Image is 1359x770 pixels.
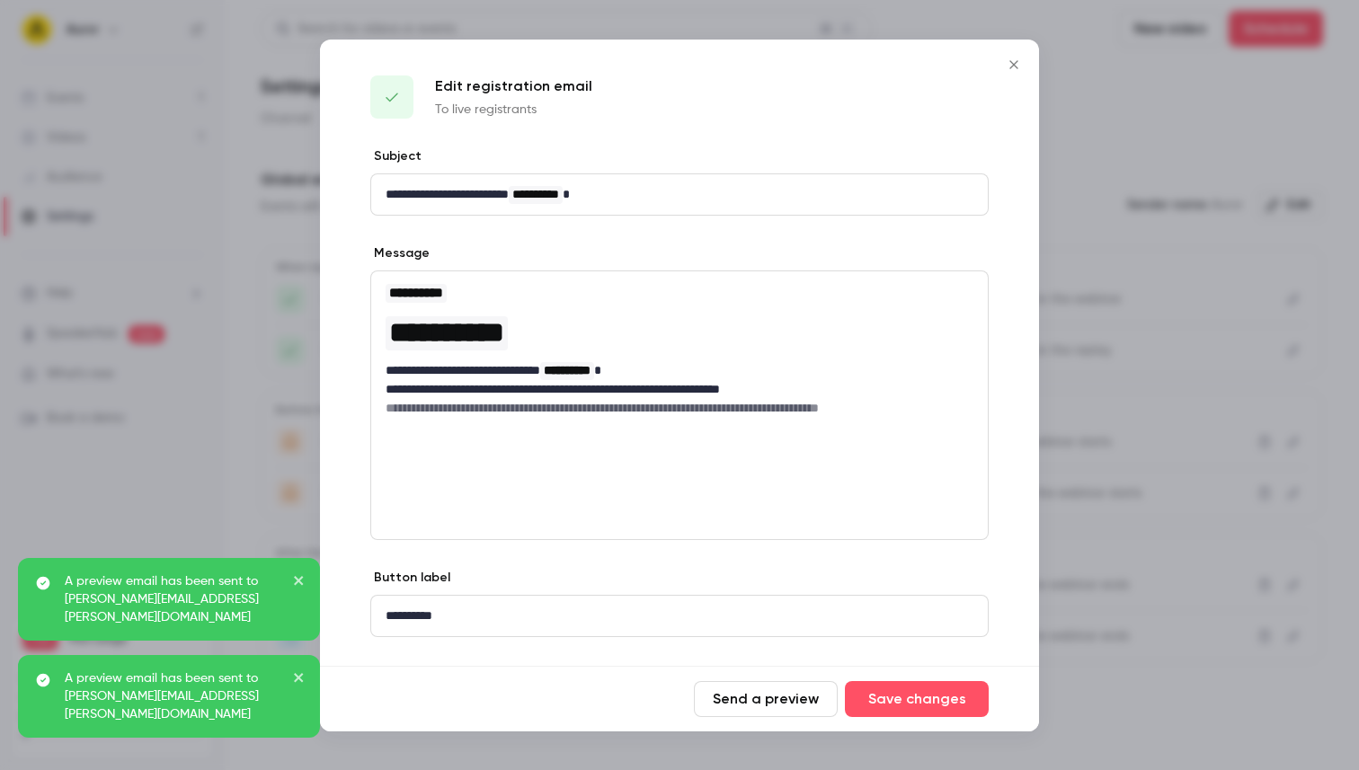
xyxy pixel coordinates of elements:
[65,669,280,723] p: A preview email has been sent to [PERSON_NAME][EMAIL_ADDRESS][PERSON_NAME][DOMAIN_NAME]
[901,147,922,169] code: {
[293,572,306,594] button: close
[845,681,989,717] button: Save changes
[435,101,592,119] p: To live registrants
[694,681,838,717] button: Send a preview
[370,569,450,587] label: Button label
[370,147,422,165] label: Subject
[65,572,280,626] p: A preview email has been sent to [PERSON_NAME][EMAIL_ADDRESS][PERSON_NAME][DOMAIN_NAME]
[370,244,430,262] label: Message
[371,271,988,428] div: editor
[996,47,1032,83] button: Close
[371,596,988,636] div: editor
[435,75,592,97] p: Edit registration email
[293,669,306,691] button: close
[371,174,988,215] div: editor
[901,569,922,590] code: {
